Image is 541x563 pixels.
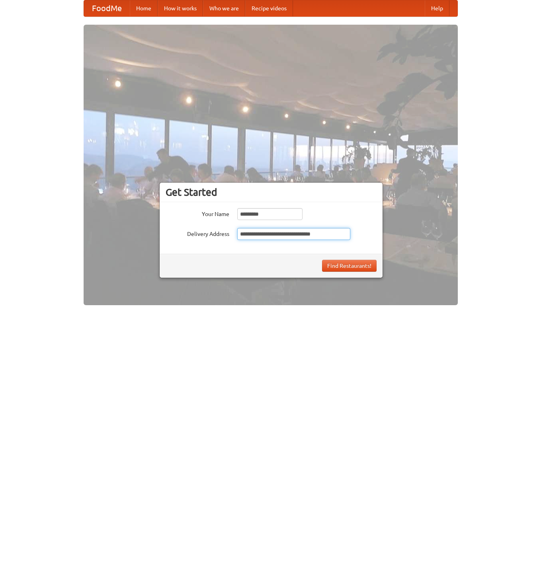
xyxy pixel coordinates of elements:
h3: Get Started [166,186,377,198]
a: Home [130,0,158,16]
a: Recipe videos [245,0,293,16]
label: Your Name [166,208,229,218]
a: FoodMe [84,0,130,16]
button: Find Restaurants! [322,260,377,272]
a: Help [425,0,449,16]
a: Who we are [203,0,245,16]
a: How it works [158,0,203,16]
label: Delivery Address [166,228,229,238]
